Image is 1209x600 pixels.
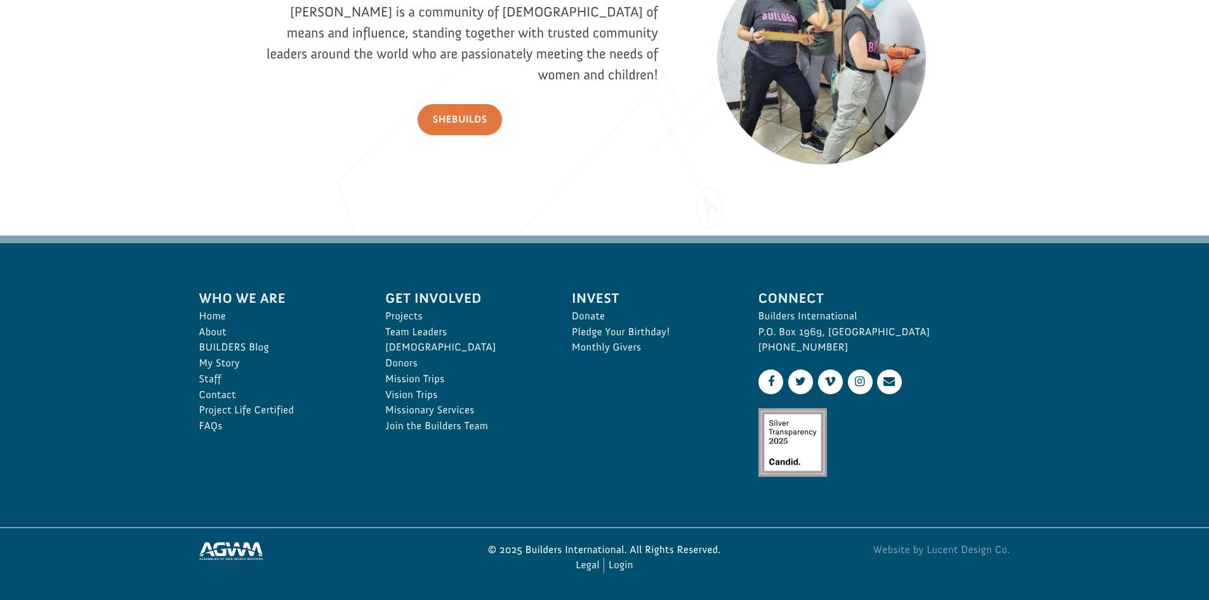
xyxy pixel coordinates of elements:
[758,370,783,394] a: Facebook
[758,309,1010,356] p: Builders International P.O. Box 1969, [GEOGRAPHIC_DATA] [PHONE_NUMBER]
[418,104,503,135] a: SheBUILDS
[576,557,600,573] a: Legal
[267,3,658,83] span: [PERSON_NAME] is a community of [DEMOGRAPHIC_DATA] of means and influence, standing together with...
[758,408,827,477] img: Silver Transparency Rating for 2025 by Candid
[385,340,544,356] a: [DEMOGRAPHIC_DATA]
[34,39,175,48] span: [GEOGRAPHIC_DATA] , [GEOGRAPHIC_DATA]
[199,371,358,387] a: Staff
[180,20,236,43] button: Donate
[23,39,32,48] img: US.png
[385,309,544,324] a: Projects
[572,340,730,356] a: Monthly Givers
[385,356,544,371] a: Donors
[758,288,1010,309] span: Connect
[746,542,1010,558] a: Website by Lucent Design Co.
[572,309,730,324] a: Donate
[199,403,358,418] a: Project Life Certified
[199,356,358,371] a: My Story
[199,340,358,356] a: BUILDERS Blog
[199,324,358,340] a: About
[385,324,544,340] a: Team Leaders
[23,27,33,37] img: emoji balloon
[23,13,175,38] div: [PERSON_NAME] donated $50
[385,387,544,403] a: Vision Trips
[199,387,358,403] a: Contact
[385,403,544,418] a: Missionary Services
[572,288,730,309] span: Invest
[385,418,544,434] a: Join the Builders Team
[199,288,358,309] span: Who We Are
[877,370,902,394] a: Contact Us
[788,370,813,394] a: Twitter
[199,309,358,324] a: Home
[199,542,263,560] img: Assemblies of God World Missions
[609,557,633,573] a: Login
[385,371,544,387] a: Mission Trips
[385,288,544,309] span: Get Involved
[848,370,873,394] a: Instagram
[818,370,843,394] a: Vimeo
[572,324,730,340] a: Pledge Your Birthday!
[472,542,737,558] p: © 2025 Builders International. All Rights Reserved.
[199,418,358,434] a: FAQs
